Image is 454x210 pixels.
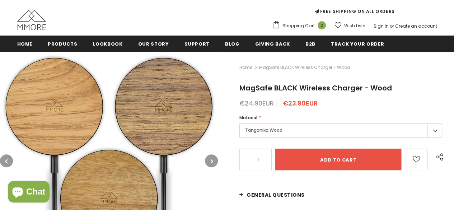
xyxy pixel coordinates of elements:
[305,36,315,52] a: B2B
[239,99,274,108] span: €24.90EUR
[239,115,257,121] span: Material
[283,99,318,108] span: €23.90EUR
[239,184,442,206] a: General Questions
[225,36,240,52] a: Blog
[17,10,46,30] img: MMORE Cases
[48,41,77,47] span: Products
[225,41,240,47] span: Blog
[138,36,169,52] a: Our Story
[138,41,169,47] span: Our Story
[239,123,442,137] label: Tanganika Wood
[344,22,365,29] span: Wish Lists
[93,41,122,47] span: Lookbook
[247,191,305,199] span: General Questions
[334,19,365,32] a: Wish Lists
[6,181,52,204] inbox-online-store-chat: Shopify online store chat
[395,23,437,29] a: Create an account
[390,23,394,29] span: or
[17,36,33,52] a: Home
[374,23,389,29] a: Sign In
[305,41,315,47] span: B2B
[282,22,315,29] span: Shopping Cart
[255,41,290,47] span: Giving back
[184,36,210,52] a: support
[259,63,350,72] span: MagSafe BLACK Wireless Charger - Wood
[93,36,122,52] a: Lookbook
[239,63,252,72] a: Home
[184,41,210,47] span: support
[17,41,33,47] span: Home
[331,36,384,52] a: Track your order
[331,41,384,47] span: Track your order
[239,83,392,93] span: MagSafe BLACK Wireless Charger - Wood
[272,20,329,31] a: Shopping Cart 2
[48,36,77,52] a: Products
[318,21,326,29] span: 2
[275,149,401,170] input: Add to cart
[255,36,290,52] a: Giving back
